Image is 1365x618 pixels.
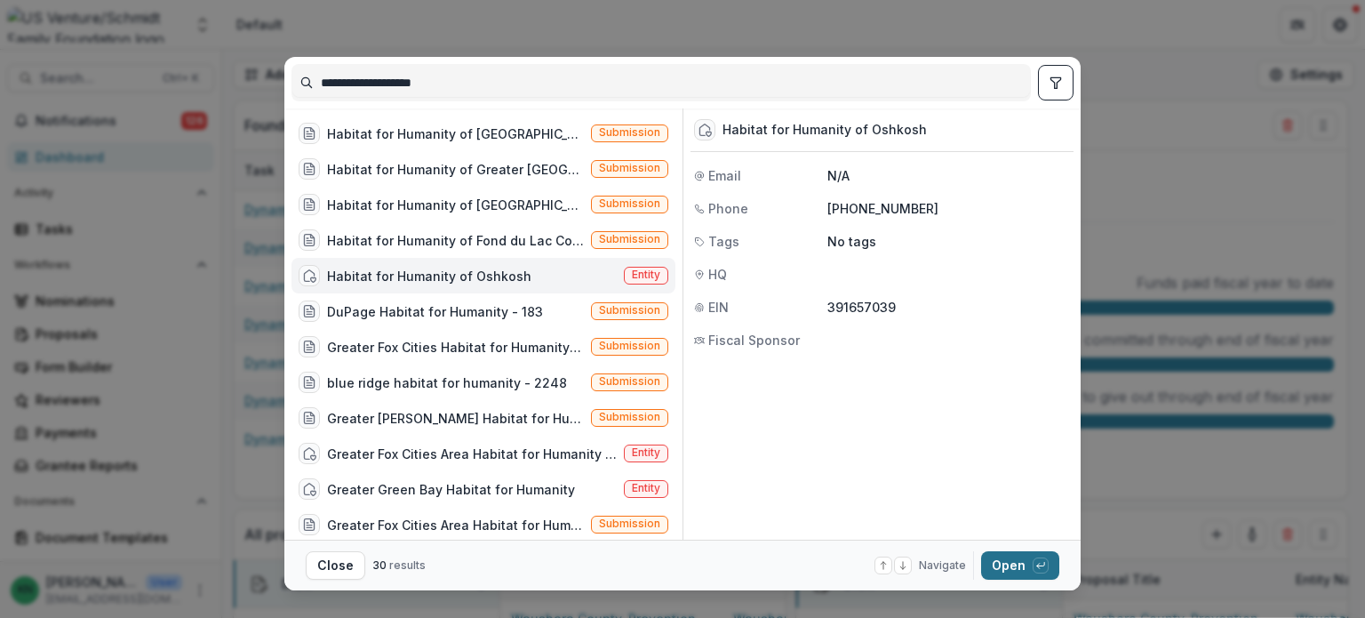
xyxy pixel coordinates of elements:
[708,331,800,349] span: Fiscal Sponsor
[327,231,584,250] div: Habitat for Humanity of Fond du Lac County, INC. - 102
[327,409,584,428] div: Greater [PERSON_NAME] Habitat for Humanity - 1733
[827,199,1070,218] p: [PHONE_NUMBER]
[599,304,660,317] span: Submission
[708,232,739,251] span: Tags
[708,199,748,218] span: Phone
[827,298,1070,317] p: 391657039
[599,411,660,423] span: Submission
[632,482,660,494] span: Entity
[327,373,567,392] div: blue ridge habitat for humanity - 2248
[599,233,660,245] span: Submission
[632,269,660,281] span: Entity
[389,558,426,572] span: results
[327,196,584,214] div: Habitat for Humanity of [GEOGRAPHIC_DATA][PERSON_NAME] - 581
[722,123,927,138] div: Habitat for Humanity of Oshkosh
[327,516,584,534] div: Greater Fox Cities Area Habitat for Humanity - 2025 - Grant Application
[599,375,660,388] span: Submission
[632,446,660,459] span: Entity
[306,551,365,580] button: Close
[827,166,1070,185] p: N/A
[599,197,660,210] span: Submission
[599,162,660,174] span: Submission
[327,124,584,143] div: Habitat for Humanity of [GEOGRAPHIC_DATA][PERSON_NAME] - 1973
[981,551,1059,580] button: Open
[327,267,531,285] div: Habitat for Humanity of Oshkosh
[599,126,660,139] span: Submission
[327,445,617,463] div: Greater Fox Cities Area Habitat for Humanity ReStore
[327,302,543,321] div: DuPage Habitat for Humanity - 183
[599,340,660,352] span: Submission
[708,166,741,185] span: Email
[919,558,966,574] span: Navigate
[708,265,727,284] span: HQ
[599,518,660,530] span: Submission
[327,338,584,357] div: Greater Fox Cities Habitat for Humanity Women Build 2025
[372,558,387,572] span: 30
[708,298,729,317] span: EIN
[327,480,575,499] div: Greater Green Bay Habitat for Humanity
[1038,65,1074,100] button: toggle filters
[827,232,876,251] p: No tags
[327,160,584,179] div: Habitat for Humanity of Greater [GEOGRAPHIC_DATA][PERSON_NAME] - 1239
